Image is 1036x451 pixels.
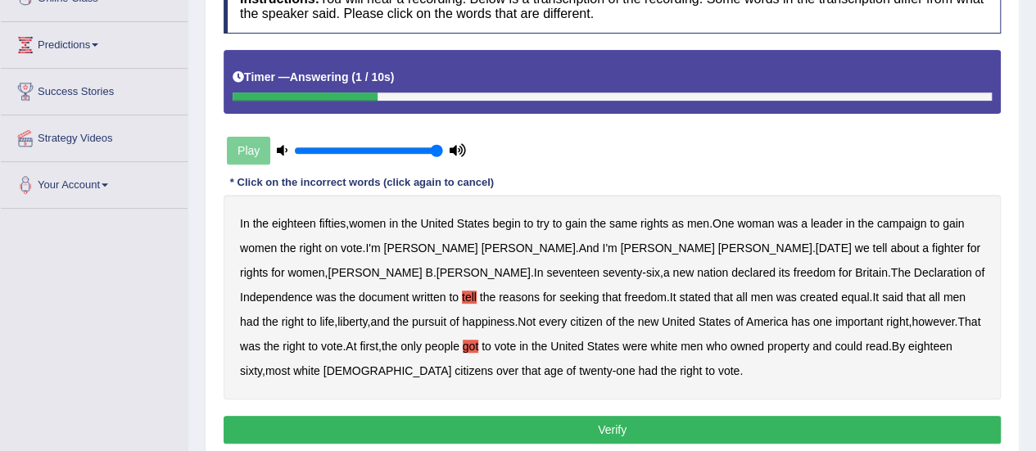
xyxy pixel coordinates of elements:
[360,340,378,353] b: first
[680,364,702,377] b: right
[293,364,320,377] b: white
[462,315,514,328] b: happiness
[323,364,452,377] b: [DEMOGRAPHIC_DATA]
[522,364,541,377] b: that
[618,315,634,328] b: the
[287,266,324,279] b: women
[1,115,188,156] a: Strategy Videos
[349,217,386,230] b: women
[801,217,808,230] b: a
[328,266,422,279] b: [PERSON_NAME]
[855,241,870,255] b: we
[957,315,980,328] b: That
[1,22,188,63] a: Predictions
[450,315,459,328] b: of
[767,340,809,353] b: property
[616,364,635,377] b: one
[449,291,459,304] b: to
[282,315,304,328] b: right
[355,70,391,83] b: 1 / 10s
[280,241,296,255] b: the
[565,217,586,230] b: gain
[590,217,605,230] b: the
[365,241,380,255] b: I'm
[393,315,409,328] b: the
[891,266,911,279] b: The
[559,291,599,304] b: seeking
[224,175,500,191] div: * Click on the incorrect words (click again to cancel)
[908,340,952,353] b: eighteen
[731,340,764,353] b: owned
[240,241,277,255] b: women
[835,340,862,353] b: could
[389,217,398,230] b: in
[319,315,334,328] b: life
[687,217,709,230] b: men
[321,340,342,353] b: vote
[811,217,843,230] b: leader
[706,340,727,353] b: who
[519,340,528,353] b: in
[932,241,964,255] b: fighter
[264,340,279,353] b: the
[579,364,612,377] b: twenty
[943,217,964,230] b: gain
[337,315,367,328] b: liberty
[492,217,520,230] b: begin
[713,291,732,304] b: that
[224,416,1001,444] button: Verify
[359,291,409,304] b: document
[736,291,748,304] b: all
[886,315,908,328] b: right
[240,364,262,377] b: sixty
[606,315,616,328] b: of
[566,364,576,377] b: of
[463,340,478,353] b: got
[290,70,349,83] b: Answering
[650,340,677,353] b: white
[351,70,355,83] b: (
[609,217,637,230] b: same
[670,291,676,304] b: It
[841,291,869,304] b: equal
[855,266,888,279] b: Britain
[857,217,873,230] b: the
[912,315,954,328] b: however
[890,241,919,255] b: about
[240,266,268,279] b: rights
[532,340,547,353] b: the
[872,241,887,255] b: tell
[425,340,459,353] b: people
[544,364,563,377] b: age
[316,291,337,304] b: was
[265,364,290,377] b: most
[681,340,703,353] b: men
[713,217,734,230] b: One
[383,241,477,255] b: [PERSON_NAME]
[518,315,536,328] b: Not
[967,241,980,255] b: for
[602,291,621,304] b: that
[663,266,670,279] b: a
[892,340,905,353] b: By
[437,266,531,279] b: [PERSON_NAME]
[552,217,562,230] b: to
[737,217,774,230] b: woman
[370,315,389,328] b: and
[839,266,852,279] b: for
[816,241,852,255] b: [DATE]
[240,340,260,353] b: was
[877,217,927,230] b: campaign
[579,241,599,255] b: And
[914,266,972,279] b: Declaration
[791,315,810,328] b: has
[253,217,269,230] b: the
[401,217,417,230] b: the
[866,340,889,353] b: read
[391,70,395,83] b: )
[308,340,318,353] b: to
[812,340,831,353] b: and
[546,266,599,279] b: seventeen
[536,217,550,230] b: try
[672,217,684,230] b: as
